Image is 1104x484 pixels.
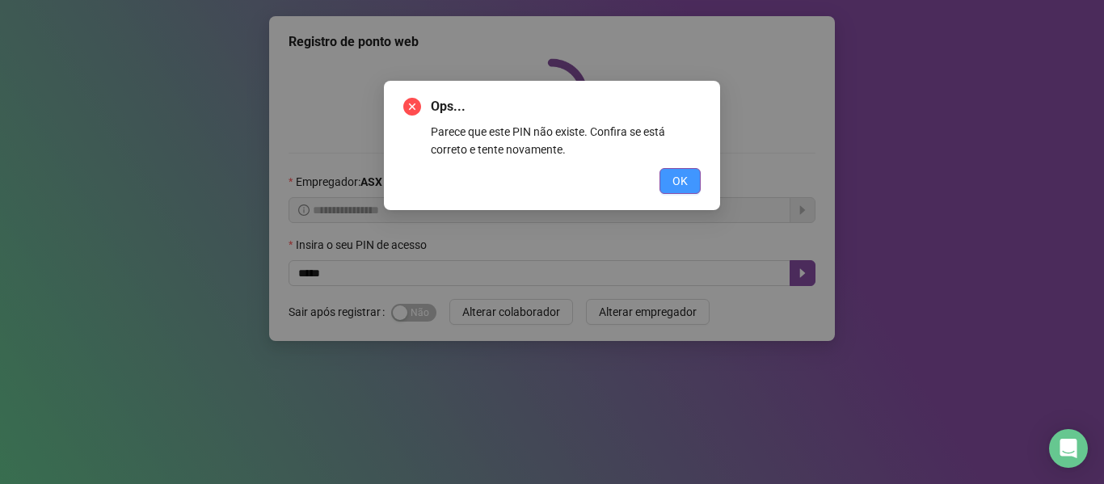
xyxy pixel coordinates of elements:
span: close-circle [403,98,421,116]
div: Open Intercom Messenger [1049,429,1088,468]
div: Parece que este PIN não existe. Confira se está correto e tente novamente. [431,123,701,158]
span: OK [672,172,688,190]
span: Ops... [431,97,701,116]
button: OK [659,168,701,194]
